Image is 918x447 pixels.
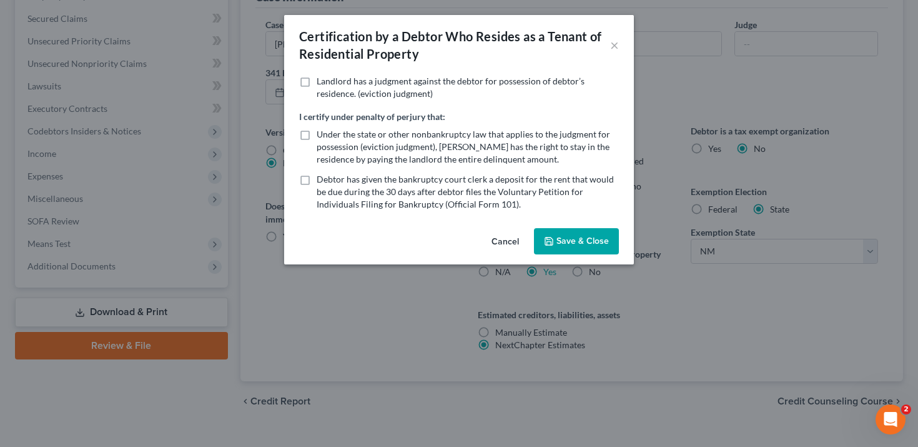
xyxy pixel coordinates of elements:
[901,404,911,414] span: 2
[299,28,610,63] div: Certification by a Debtor Who Resides as a Tenant of Residential Property
[317,129,610,164] span: Under the state or other nonbankruptcy law that applies to the judgment for possession (eviction ...
[317,174,614,209] span: Debtor has given the bankruptcy court clerk a deposit for the rent that would be due during the 3...
[299,110,445,123] label: I certify under penalty of perjury that:
[534,228,619,254] button: Save & Close
[317,76,585,99] span: Landlord has a judgment against the debtor for possession of debtor’s residence. (eviction judgment)
[876,404,906,434] iframe: Intercom live chat
[610,38,619,53] button: ×
[481,229,529,254] button: Cancel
